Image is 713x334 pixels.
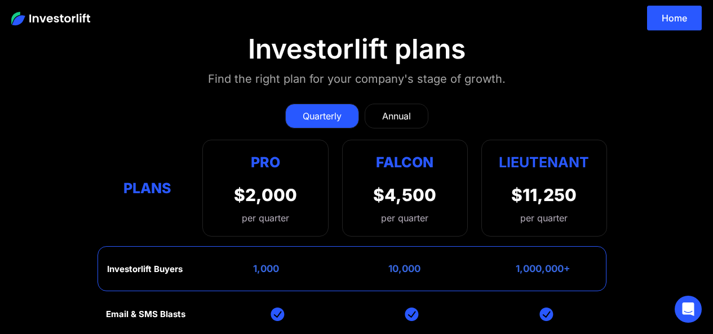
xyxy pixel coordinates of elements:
[516,263,570,274] div: 1,000,000+
[106,309,185,319] div: Email & SMS Blasts
[208,70,506,88] div: Find the right plan for your company's stage of growth.
[511,185,577,205] div: $11,250
[388,263,420,274] div: 10,000
[675,296,702,323] div: Open Intercom Messenger
[376,152,433,173] div: Falcon
[248,33,466,65] div: Investorlift plans
[234,211,297,225] div: per quarter
[253,263,279,274] div: 1,000
[106,177,189,199] div: Plans
[647,6,702,30] a: Home
[373,185,436,205] div: $4,500
[381,211,428,225] div: per quarter
[107,264,183,274] div: Investorlift Buyers
[499,154,589,171] strong: Lieutenant
[303,109,342,123] div: Quarterly
[520,211,568,225] div: per quarter
[382,109,411,123] div: Annual
[234,152,297,173] div: Pro
[234,185,297,205] div: $2,000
